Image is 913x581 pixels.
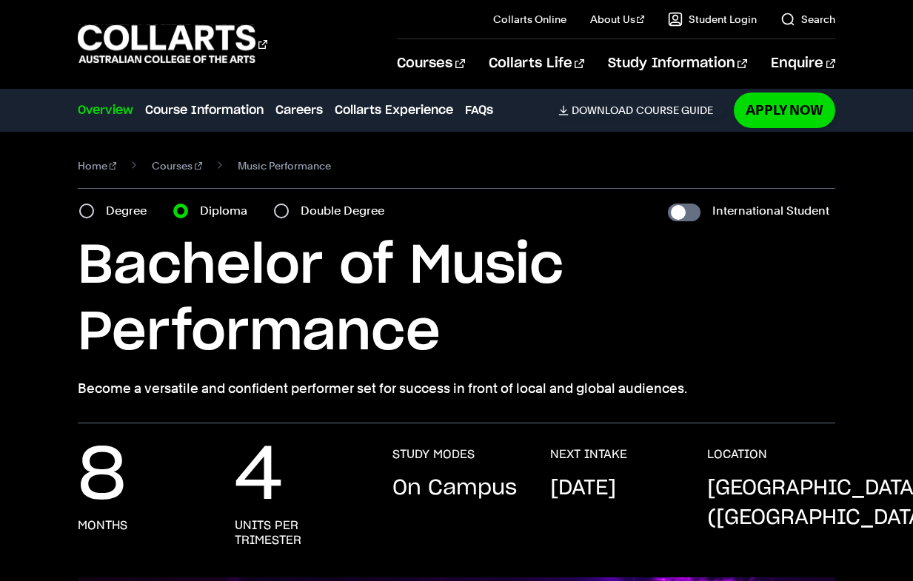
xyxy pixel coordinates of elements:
h3: STUDY MODES [392,447,475,462]
a: Collarts Life [489,39,584,88]
label: Double Degree [301,201,393,221]
a: Student Login [668,12,757,27]
a: DownloadCourse Guide [558,104,725,117]
a: About Us [590,12,645,27]
a: Home [78,155,117,176]
h1: Bachelor of Music Performance [78,233,835,366]
p: On Campus [392,474,517,503]
a: Search [780,12,835,27]
label: International Student [712,201,829,221]
p: [DATE] [550,474,616,503]
p: Become a versatile and confident performer set for success in front of local and global audiences. [78,378,835,399]
div: Go to homepage [78,23,267,65]
h3: months [78,518,127,533]
a: Enquire [771,39,835,88]
a: FAQs [465,101,493,119]
a: Courses [152,155,202,176]
h3: NEXT INTAKE [550,447,627,462]
h3: units per trimester [235,518,363,548]
a: Study Information [608,39,747,88]
a: Careers [275,101,323,119]
h3: LOCATION [707,447,767,462]
a: Collarts Experience [335,101,453,119]
p: 8 [78,447,126,506]
label: Degree [106,201,155,221]
span: Music Performance [238,155,331,176]
span: Download [572,104,633,117]
label: Diploma [200,201,256,221]
p: 4 [235,447,283,506]
a: Collarts Online [493,12,566,27]
a: Apply Now [734,93,835,127]
a: Course Information [145,101,264,119]
a: Overview [78,101,133,119]
a: Courses [397,39,464,88]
